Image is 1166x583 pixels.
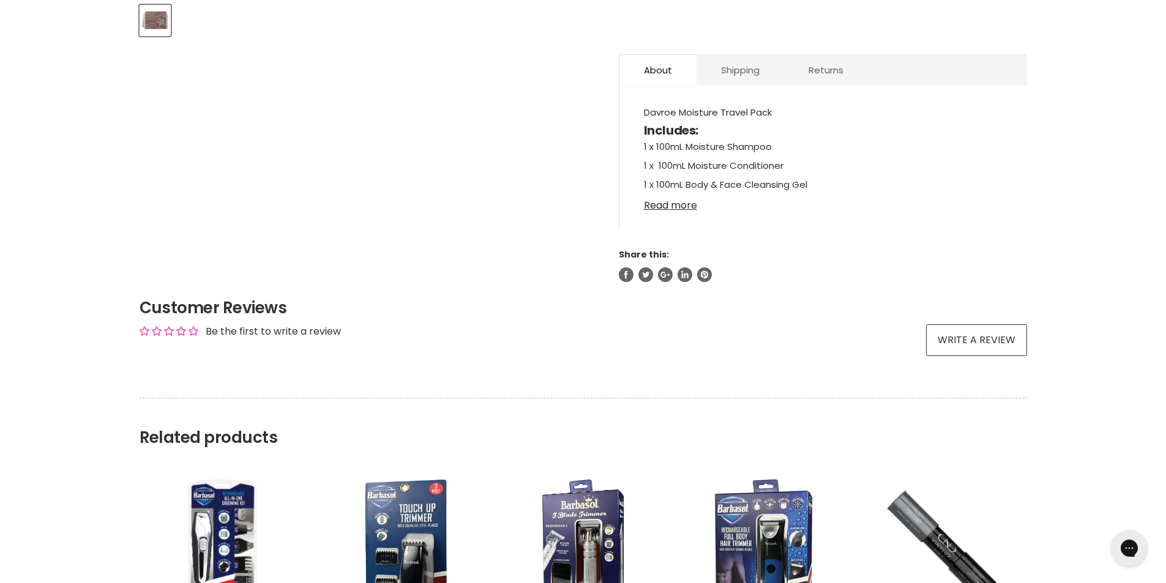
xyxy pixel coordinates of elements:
p: 1 x 100mL Moisture Conditioner [644,157,1003,176]
p: Davroe Moisture Travel Pack [644,104,1003,123]
aside: Share this: [619,249,1027,282]
strong: Includes: [644,122,698,139]
h2: Customer Reviews [140,297,1027,319]
h2: Related products [140,398,1027,447]
a: Write a review [926,324,1027,356]
div: Average rating is 0.00 stars [140,324,198,338]
p: 1 x 100mL Body & Face Cleansing Gel [644,176,1003,195]
a: About [619,55,697,85]
iframe: Gorgias live chat messenger [1105,525,1154,571]
p: 1 x 100mL Moisture Shampoo [644,138,1003,157]
a: Shipping [697,55,784,85]
a: Returns [784,55,868,85]
div: Be the first to write a review [206,325,341,338]
span: Share this: [619,248,669,261]
button: Davroe Moisture Travel Pack [140,5,171,36]
div: Product thumbnails [138,1,599,36]
a: Read more [644,193,1003,211]
img: Davroe Moisture Travel Pack [141,8,170,33]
